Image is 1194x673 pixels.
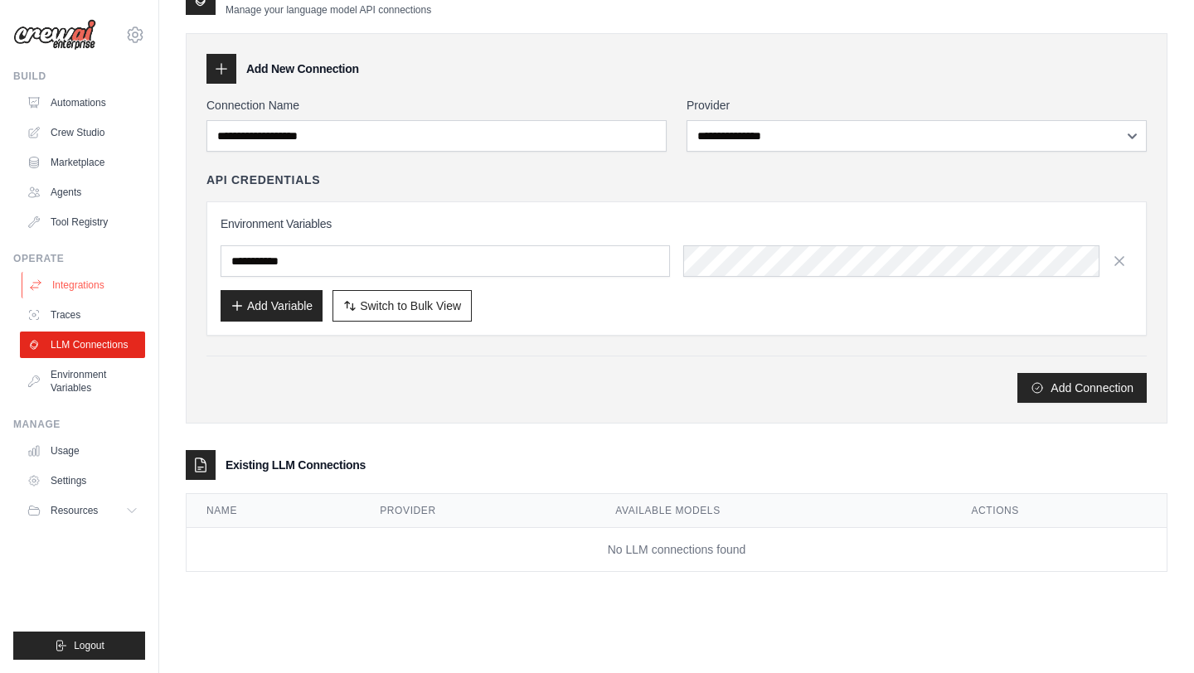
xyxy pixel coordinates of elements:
a: Integrations [22,272,147,298]
a: Marketplace [20,149,145,176]
a: Tool Registry [20,209,145,235]
a: LLM Connections [20,332,145,358]
label: Connection Name [206,97,667,114]
a: Crew Studio [20,119,145,146]
th: Provider [360,494,595,528]
div: Build [13,70,145,83]
p: Manage your language model API connections [226,3,431,17]
td: No LLM connections found [187,528,1167,572]
button: Resources [20,497,145,524]
a: Automations [20,90,145,116]
button: Add Variable [221,290,323,322]
span: Switch to Bulk View [360,298,461,314]
a: Settings [20,467,145,494]
div: Operate [13,252,145,265]
a: Agents [20,179,145,206]
label: Provider [687,97,1147,114]
h4: API Credentials [206,172,320,188]
h3: Environment Variables [221,215,1133,232]
button: Switch to Bulk View [332,290,472,322]
img: Logo [13,19,96,51]
span: Logout [74,639,104,652]
th: Available Models [595,494,951,528]
h3: Add New Connection [246,61,359,77]
h3: Existing LLM Connections [226,457,366,473]
div: Manage [13,418,145,431]
a: Usage [20,438,145,464]
th: Name [187,494,360,528]
a: Environment Variables [20,361,145,401]
span: Resources [51,504,98,517]
a: Traces [20,302,145,328]
button: Add Connection [1017,373,1147,403]
button: Logout [13,632,145,660]
th: Actions [951,494,1167,528]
